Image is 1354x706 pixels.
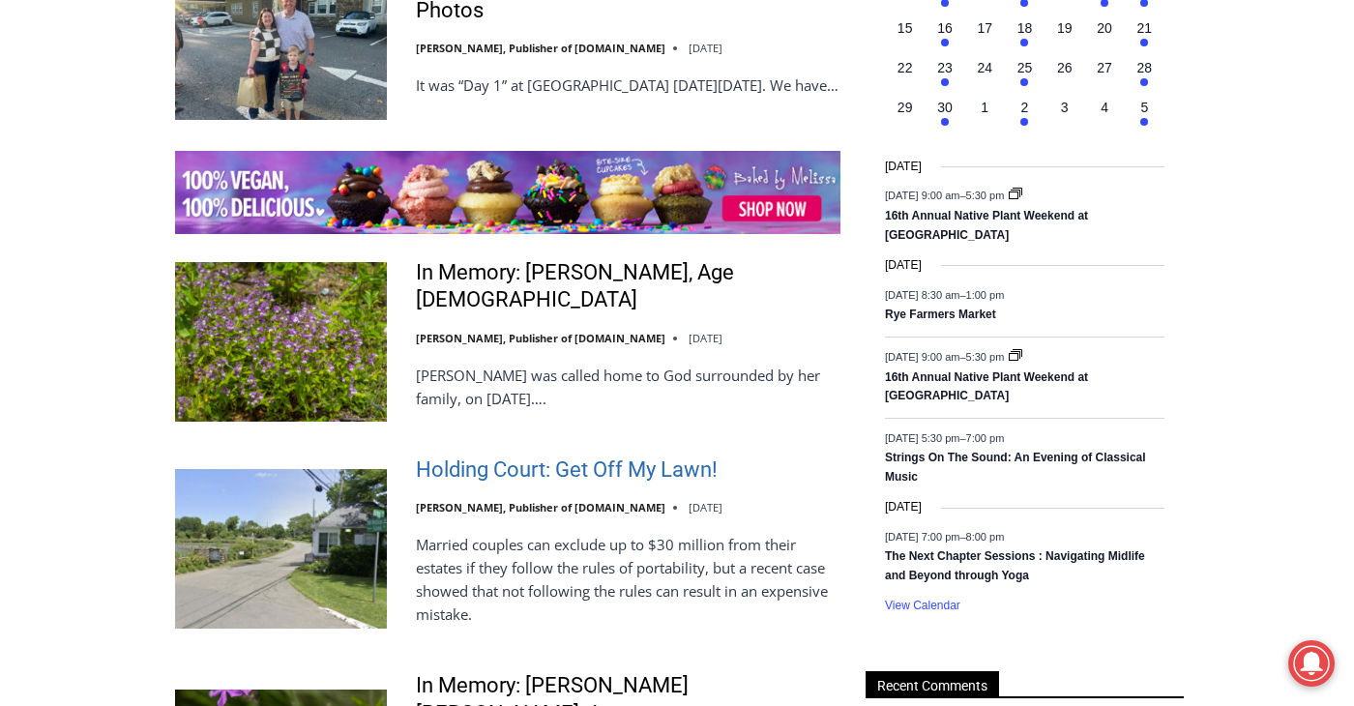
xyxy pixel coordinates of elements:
[885,530,959,542] span: [DATE] 7:00 pm
[941,39,949,46] em: Has events
[6,199,190,273] span: Open Tues. - Sun. [PHONE_NUMBER]
[1097,20,1112,36] time: 20
[199,121,284,231] div: Located at [STREET_ADDRESS][PERSON_NAME]
[885,350,959,362] span: [DATE] 9:00 am
[885,599,960,613] a: View Calendar
[966,431,1005,443] span: 7:00 pm
[1084,98,1124,137] button: 4
[416,456,718,485] a: Holding Court: Get Off My Lawn!
[977,60,992,75] time: 24
[1020,118,1028,126] em: Has events
[937,100,953,115] time: 30
[1005,18,1045,58] button: 18 Has events
[1084,58,1124,98] button: 27
[416,41,665,55] a: [PERSON_NAME], Publisher of [DOMAIN_NAME]
[1101,100,1108,115] time: 4
[416,500,665,515] a: [PERSON_NAME], Publisher of [DOMAIN_NAME]
[689,331,722,345] time: [DATE]
[1057,60,1073,75] time: 26
[885,451,1146,485] a: Strings On The Sound: An Evening of Classical Music
[885,350,1007,362] time: –
[898,100,913,115] time: 29
[885,498,922,516] time: [DATE]
[885,190,959,201] span: [DATE] 9:00 am
[885,158,922,176] time: [DATE]
[885,98,925,137] button: 29
[1045,58,1084,98] button: 26
[416,74,840,97] p: It was “Day 1” at [GEOGRAPHIC_DATA] [DATE][DATE]. We have…
[925,18,964,58] button: 16 Has events
[1020,39,1028,46] em: Has events
[1125,58,1164,98] button: 28 Has events
[689,500,722,515] time: [DATE]
[689,41,722,55] time: [DATE]
[966,530,1005,542] span: 8:00 pm
[885,190,1007,201] time: –
[966,288,1005,300] span: 1:00 pm
[885,370,1088,404] a: 16th Annual Native Plant Weekend at [GEOGRAPHIC_DATA]
[1005,98,1045,137] button: 2 Has events
[981,100,988,115] time: 1
[465,188,937,241] a: Intern @ [DOMAIN_NAME]
[885,530,1004,542] time: –
[1140,100,1148,115] time: 5
[1140,118,1148,126] em: Has events
[1125,18,1164,58] button: 21 Has events
[1017,60,1033,75] time: 25
[1125,98,1164,137] button: 5 Has events
[966,190,1005,201] span: 5:30 pm
[965,58,1005,98] button: 24
[416,533,840,626] p: Married couples can exclude up to $30 million from their estates if they follow the rules of port...
[885,431,959,443] span: [DATE] 5:30 pm
[1084,18,1124,58] button: 20
[1,194,194,241] a: Open Tues. - Sun. [PHONE_NUMBER]
[416,331,665,345] a: [PERSON_NAME], Publisher of [DOMAIN_NAME]
[965,98,1005,137] button: 1
[1140,39,1148,46] em: Has events
[1045,98,1084,137] button: 3
[885,18,925,58] button: 15
[965,18,1005,58] button: 17
[866,671,999,697] span: Recent Comments
[1045,18,1084,58] button: 19
[416,364,840,410] p: [PERSON_NAME] was called home to God surrounded by her family, on [DATE]….
[885,58,925,98] button: 22
[1137,60,1153,75] time: 28
[506,192,897,236] span: Intern @ [DOMAIN_NAME]
[885,209,1088,243] a: 16th Annual Native Plant Weekend at [GEOGRAPHIC_DATA]
[937,60,953,75] time: 23
[175,262,387,421] img: In Memory: Adele Arrigale, Age 90
[941,78,949,86] em: Has events
[1097,60,1112,75] time: 27
[885,431,1004,443] time: –
[1061,100,1069,115] time: 3
[175,469,387,628] img: Holding Court: Get Off My Lawn!
[925,98,964,137] button: 30 Has events
[1021,100,1029,115] time: 2
[1017,20,1033,36] time: 18
[885,288,1004,300] time: –
[1057,20,1073,36] time: 19
[941,118,949,126] em: Has events
[977,20,992,36] time: 17
[885,308,996,323] a: Rye Farmers Market
[416,259,840,314] a: In Memory: [PERSON_NAME], Age [DEMOGRAPHIC_DATA]
[925,58,964,98] button: 23 Has events
[1020,78,1028,86] em: Has events
[898,60,913,75] time: 22
[937,20,953,36] time: 16
[898,20,913,36] time: 15
[175,151,840,233] img: Baked by Melissa
[885,549,1145,583] a: The Next Chapter Sessions : Navigating Midlife and Beyond through Yoga
[885,256,922,275] time: [DATE]
[885,288,959,300] span: [DATE] 8:30 am
[1005,58,1045,98] button: 25 Has events
[488,1,914,188] div: "I learned about the history of a place I’d honestly never considered even as a resident of [GEOG...
[1137,20,1153,36] time: 21
[1140,78,1148,86] em: Has events
[966,350,1005,362] span: 5:30 pm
